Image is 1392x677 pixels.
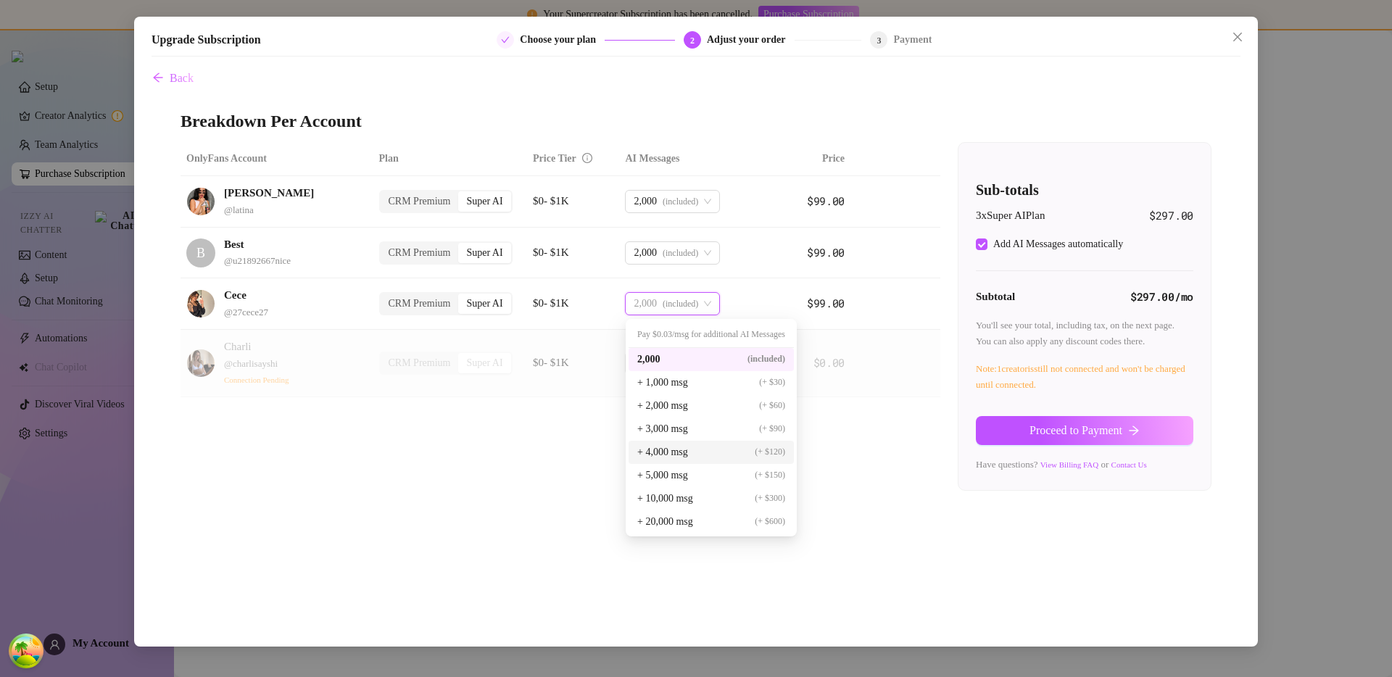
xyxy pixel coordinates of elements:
span: (included) [663,293,698,315]
button: Close [1226,25,1249,49]
button: Proceed to Paymentarrow-right [976,416,1193,445]
span: $ 0 - $ 1K [533,246,569,258]
span: (+ $600) [755,515,785,528]
span: check [501,36,510,44]
span: close [1232,31,1243,43]
h5: Upgrade Subscription [152,31,261,49]
strong: Cece [224,289,246,301]
div: Payment [893,31,932,49]
span: @ 27cece27 [224,307,268,317]
div: segmented control [379,190,513,213]
span: @ latina [224,204,254,215]
span: 2,000 [637,352,660,367]
img: avatar.jpg [187,290,215,317]
div: CRM Premium [381,294,459,314]
div: Add AI Messages automatically [993,236,1123,252]
span: $ 0 - $ 1K [533,195,569,207]
span: 3 [877,36,881,46]
span: + 1,000 msg [637,375,688,391]
h3: Breakdown Per Account [181,110,1211,133]
a: Contact Us [1111,460,1147,469]
span: + 3,000 msg [637,421,688,437]
span: (included) [747,352,785,366]
strong: Best [224,238,244,250]
span: Charli [224,341,252,352]
span: + 5,000 msg [637,468,688,483]
span: @ u21892667nice [224,255,291,266]
span: 2,000 [634,293,657,315]
span: info-circle [582,153,592,163]
span: (+ $30) [759,375,785,389]
div: CRM Premium [381,191,459,212]
span: You'll see your total, including tax, on the next page. You can also apply any discount codes there. [976,320,1174,346]
strong: [PERSON_NAME] [224,187,314,199]
span: (+ $90) [759,422,785,436]
span: Proceed to Payment [1029,424,1122,437]
span: $0.00 [813,355,845,370]
span: 2,000 [634,242,657,264]
div: CRM Premium [381,353,459,373]
span: 2 [690,36,695,46]
span: Connection Pending [224,375,289,384]
div: Adjust your order [707,31,795,49]
button: Back [152,64,194,93]
div: Super AI [458,294,510,314]
span: + 20,000 msg [637,514,693,530]
span: (+ $150) [755,468,785,482]
div: Super AI [458,191,510,212]
img: avatar.jpg [187,188,215,215]
button: Open Tanstack query devtools [12,636,41,665]
span: (included) [663,191,698,212]
th: Plan [373,142,528,176]
th: AI Messages [619,142,773,176]
div: Choose your plan [520,31,605,49]
span: $99.00 [807,296,845,310]
div: Pay $0.03/msg for additional AI Messages [629,322,794,348]
div: segmented control [379,352,513,375]
strong: $297.00 /mo [1130,289,1193,304]
span: $297.00 [1149,207,1193,225]
span: Close [1226,31,1249,43]
span: $99.00 [807,245,845,259]
span: (+ $120) [755,445,785,459]
span: (included) [663,242,698,264]
span: Have questions? or [976,459,1147,470]
span: $ 0 - $ 1K [533,357,569,368]
span: Note: 1 creator is still not connected and won't be charged until connected. [976,363,1185,390]
span: arrow-right [1128,425,1140,436]
span: $99.00 [807,194,845,208]
a: View Billing FAQ [1040,460,1098,469]
span: $ 0 - $ 1K [533,297,569,309]
span: Back [170,72,194,85]
div: Super AI [458,353,510,373]
th: OnlyFans Account [181,142,373,176]
div: Super AI [458,243,510,263]
span: (+ $60) [759,399,785,412]
span: B [196,243,205,263]
div: segmented control [379,292,513,315]
strong: Subtotal [976,291,1015,302]
span: + 4,000 msg [637,444,688,460]
span: (+ $300) [755,491,785,505]
span: 3 x Super AI Plan [976,207,1045,225]
h4: Sub-totals [976,180,1193,200]
div: CRM Premium [381,243,459,263]
img: avatar.jpg [187,349,215,377]
span: @ charlisayshi [224,358,278,369]
span: 2,000 [634,191,657,212]
span: Price Tier [533,153,576,164]
span: arrow-left [152,72,164,83]
div: segmented control [379,241,513,265]
span: + 10,000 msg [637,491,693,507]
th: Price [774,142,850,176]
span: + 2,000 msg [637,398,688,414]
